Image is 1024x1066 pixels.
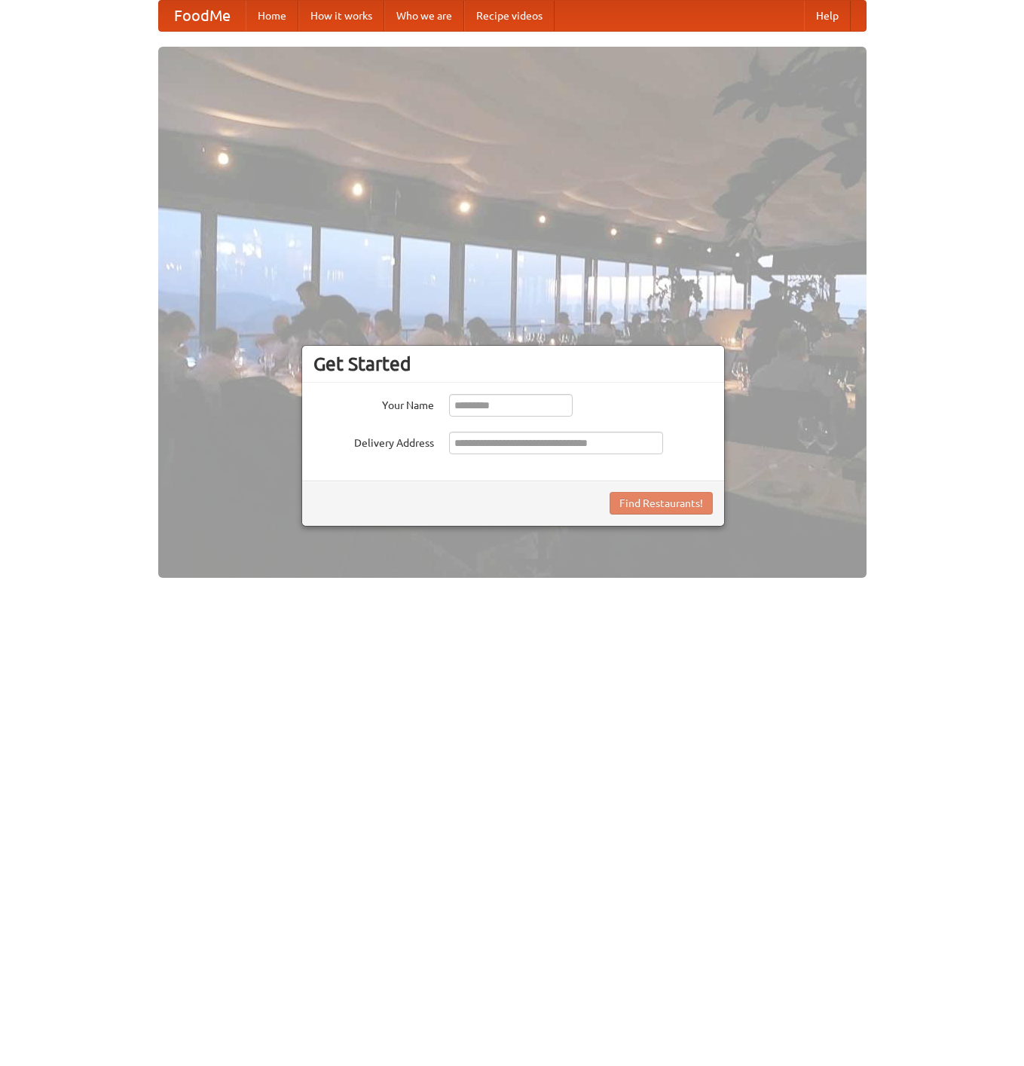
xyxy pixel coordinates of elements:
[313,394,434,413] label: Your Name
[464,1,555,31] a: Recipe videos
[313,353,713,375] h3: Get Started
[159,1,246,31] a: FoodMe
[298,1,384,31] a: How it works
[313,432,434,451] label: Delivery Address
[804,1,851,31] a: Help
[384,1,464,31] a: Who we are
[246,1,298,31] a: Home
[610,492,713,515] button: Find Restaurants!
